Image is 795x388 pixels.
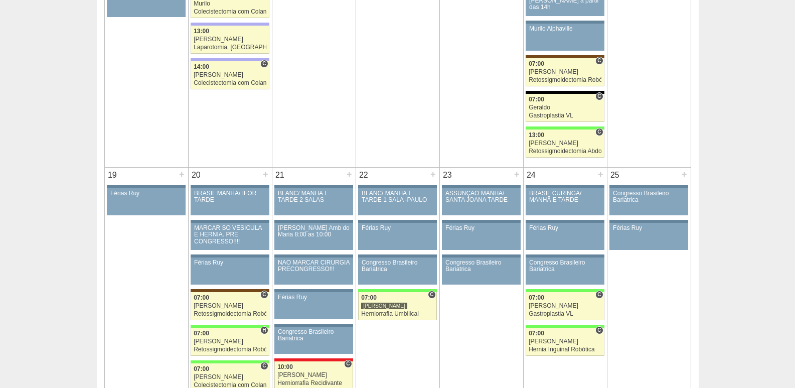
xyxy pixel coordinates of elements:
div: Congresso Brasileiro Bariatrica [529,260,601,273]
div: Key: Aviso [526,21,604,24]
a: C 07:00 Geraldo Gastroplastia VL [526,94,604,122]
span: Consultório [260,60,268,68]
a: C 07:00 [PERSON_NAME] Gastroplastia VL [526,292,604,320]
div: Key: Aviso [107,185,185,188]
div: Congresso Brasileiro Bariatrica [278,329,350,342]
div: + [429,168,437,181]
span: Consultório [595,92,603,100]
div: [PERSON_NAME] [529,69,601,75]
a: Congresso Brasileiro Bariatrica [526,257,604,285]
div: Key: Santa Joana [191,289,269,292]
div: Key: Aviso [526,185,604,188]
div: Férias Ruy [278,294,350,301]
a: Férias Ruy [609,223,688,250]
div: + [680,168,689,181]
div: Férias Ruy [362,225,433,231]
div: Key: Aviso [442,185,520,188]
div: Key: Aviso [442,254,520,257]
div: BRASIL MANHÃ/ IFOR TARDE [194,190,266,203]
div: [PERSON_NAME] [529,140,601,147]
span: Consultório [595,326,603,334]
span: 07:00 [361,294,377,301]
a: Congresso Brasileiro Bariatrica [274,327,353,354]
span: 07:00 [194,330,209,337]
div: ASSUNÇÃO MANHÃ/ SANTA JOANA TARDE [445,190,517,203]
a: Congresso Brasileiro Bariatrica [609,188,688,215]
span: Consultório [344,360,352,368]
div: MARCAR SÓ VESICULA E HERNIA. PRE CONGRESSO!!!! [194,225,266,245]
div: [PERSON_NAME] [194,36,266,43]
div: Key: Aviso [274,254,353,257]
div: [PERSON_NAME] [194,72,266,78]
div: Key: Aviso [191,220,269,223]
a: MARCAR SÓ VESICULA E HERNIA. PRE CONGRESSO!!!! [191,223,269,250]
div: Geraldo [529,104,601,111]
span: 07:00 [529,96,544,103]
div: Key: Aviso [358,254,436,257]
a: [PERSON_NAME] Amb do Maria 8:00 as 10:00 [274,223,353,250]
div: Key: Aviso [274,185,353,188]
div: [PERSON_NAME] [194,303,266,309]
span: Consultório [428,291,435,299]
div: Colecistectomia com Colangiografia VL [194,80,266,86]
div: 20 [189,168,204,183]
div: [PERSON_NAME] [277,372,350,378]
div: Key: Christóvão da Gama [191,23,269,26]
div: Férias Ruy [613,225,685,231]
div: Gastroplastia VL [529,311,601,317]
div: Congresso Brasileiro Bariatrica [362,260,433,273]
div: Key: Aviso [526,254,604,257]
div: Key: Brasil [526,325,604,328]
div: Retossigmoidectomia Robótica [529,77,601,83]
div: Key: Aviso [609,220,688,223]
a: C 07:00 [PERSON_NAME] Hernia Inguinal Robótica [526,328,604,356]
div: Herniorrafia Recidivante [277,380,350,386]
div: Retossigmoidectomia Robótica [194,311,266,317]
span: 07:00 [194,294,209,301]
div: Key: Aviso [358,185,436,188]
div: Key: Brasil [358,289,436,292]
span: Consultório [595,128,603,136]
div: [PERSON_NAME] [194,374,266,380]
a: NAO MARCAR CIRURGIA PRECONGRESSO!!! [274,257,353,285]
a: Férias Ruy [358,223,436,250]
span: 14:00 [194,63,209,70]
div: Key: Brasil [191,325,269,328]
div: + [596,168,605,181]
div: Laparotomia, [GEOGRAPHIC_DATA], Drenagem, Bridas VL [194,44,266,51]
a: Férias Ruy [526,223,604,250]
a: Férias Ruy [274,292,353,319]
div: BRASIL CURINGA/ MANHÃ E TARDE [529,190,601,203]
div: Colecistectomia com Colangiografia VL [194,9,266,15]
div: 22 [356,168,372,183]
div: [PERSON_NAME] [361,302,407,310]
span: Consultório [595,57,603,65]
div: Gastroplastia VL [529,112,601,119]
div: Férias Ruy [110,190,182,197]
span: 13:00 [529,132,544,139]
a: Férias Ruy [191,257,269,285]
div: + [178,168,186,181]
a: Congresso Brasileiro Bariatrica [358,257,436,285]
span: 07:00 [529,294,544,301]
span: 13:00 [194,28,209,35]
a: C 13:00 [PERSON_NAME] Retossigmoidectomia Abdominal [526,130,604,158]
div: + [345,168,354,181]
span: 07:00 [529,330,544,337]
div: Férias Ruy [445,225,517,231]
div: BLANC/ MANHÃ E TARDE 1 SALA -PAULO [362,190,433,203]
a: C 07:00 [PERSON_NAME] Retossigmoidectomia Robótica [191,292,269,320]
span: Hospital [260,326,268,334]
a: BRASIL MANHÃ/ IFOR TARDE [191,188,269,215]
div: 24 [524,168,539,183]
div: + [513,168,521,181]
div: NAO MARCAR CIRURGIA PRECONGRESSO!!! [278,260,350,273]
div: Key: Brasil [526,126,604,130]
span: Consultório [260,362,268,370]
div: 19 [105,168,120,183]
a: Férias Ruy [442,223,520,250]
div: Key: Aviso [442,220,520,223]
span: 10:00 [277,363,293,370]
div: Key: Aviso [191,254,269,257]
a: H 07:00 [PERSON_NAME] Retossigmoidectomia Robótica [191,328,269,356]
